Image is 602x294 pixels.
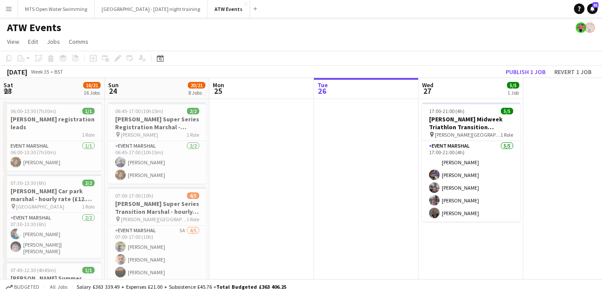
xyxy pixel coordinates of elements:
span: 20/21 [188,82,205,89]
span: 25 [211,86,224,96]
h3: [PERSON_NAME] Summer Runs Registration Marshal hourly rate (£12.21 if over 21) [4,274,102,290]
a: Comms [65,36,92,47]
span: [PERSON_NAME] [121,131,158,138]
span: 5/5 [501,108,513,114]
span: Sat [4,81,13,89]
h3: [PERSON_NAME] Midweek Triathlon Transition Marshal, paid at £11.44 per for over 21's [422,115,520,131]
button: ATW Events [208,0,250,18]
span: 1 Role [187,131,199,138]
span: 24 [107,86,119,96]
span: 2/2 [187,108,199,114]
span: Wed [422,81,433,89]
app-user-avatar: ATW Racemakers [576,22,586,33]
span: 4/5 [187,192,199,199]
span: [GEOGRAPHIC_DATA] [16,203,64,210]
app-job-card: 17:00-21:00 (4h)5/5[PERSON_NAME] Midweek Triathlon Transition Marshal, paid at £11.44 per for ove... [422,103,520,222]
h1: ATW Events [7,21,61,34]
span: 1 Role [82,131,95,138]
button: Publish 1 job [502,66,549,78]
span: [PERSON_NAME][GEOGRAPHIC_DATA] [435,131,500,138]
a: Jobs [43,36,63,47]
a: Edit [25,36,42,47]
app-card-role: Event Marshal1/106:00-13:30 (7h30m)[PERSON_NAME] [4,141,102,171]
span: Edit [28,38,38,46]
span: Tue [317,81,328,89]
div: 1 Job [507,89,519,96]
a: View [4,36,23,47]
span: 27 [421,86,433,96]
span: 23 [2,86,13,96]
app-job-card: 06:45-17:00 (10h15m)2/2[PERSON_NAME] Super Series Registration Marshal - hourly rate [PERSON_NAME... [108,103,206,184]
span: 1/1 [82,267,95,273]
button: Revert 1 job [551,66,595,78]
span: 81 [592,2,598,8]
span: 1 Role [500,131,513,138]
app-card-role: Event Marshal5/517:00-21:00 (4h)[PERSON_NAME][PERSON_NAME][PERSON_NAME][PERSON_NAME][PERSON_NAME] [422,141,520,222]
span: 07:30-13:30 (6h) [11,180,46,186]
span: 07:45-12:30 (4h45m) [11,267,56,273]
h3: [PERSON_NAME] registration leads [4,115,102,131]
span: 1/1 [82,108,95,114]
button: [GEOGRAPHIC_DATA] - [DATE] night training [95,0,208,18]
app-user-avatar: ATW Racemakers [584,22,595,33]
span: Budgeted [14,284,39,290]
span: 26 [316,86,328,96]
span: 5/5 [507,82,519,89]
div: 8 Jobs [188,89,205,96]
span: 06:00-13:30 (7h30m) [11,108,56,114]
span: 06:45-17:00 (10h15m) [115,108,163,114]
span: View [7,38,19,46]
span: Week 35 [29,68,51,75]
span: 07:00-17:00 (10h) [115,192,153,199]
span: Total Budgeted £363 406.25 [216,283,286,290]
button: Budgeted [4,282,41,292]
span: Jobs [47,38,60,46]
div: [DATE] [7,67,27,76]
a: 81 [587,4,598,14]
span: Sun [108,81,119,89]
span: 2/2 [82,180,95,186]
app-card-role: Event Marshal2/207:30-13:30 (6h)[PERSON_NAME][PERSON_NAME]| [PERSON_NAME] [4,213,102,258]
span: 1 Role [82,203,95,210]
div: Salary £363 339.49 + Expenses £21.00 + Subsistence £45.76 = [77,283,286,290]
h3: [PERSON_NAME] Super Series Transition Marshal - hourly rate [108,200,206,216]
app-card-role: Event Marshal2/206:45-17:00 (10h15m)[PERSON_NAME][PERSON_NAME] [108,141,206,184]
h3: [PERSON_NAME] Car park marshal - hourly rate (£12.21 if over 21) [4,187,102,203]
span: All jobs [48,283,69,290]
button: MTS Open Water Swimming [18,0,95,18]
h3: [PERSON_NAME] Super Series Registration Marshal - hourly rate [108,115,206,131]
span: 16/21 [83,82,101,89]
app-job-card: 06:00-13:30 (7h30m)1/1[PERSON_NAME] registration leads1 RoleEvent Marshal1/106:00-13:30 (7h30m)[P... [4,103,102,171]
span: Comms [69,38,88,46]
span: 1 Role [187,216,199,223]
div: BST [54,68,63,75]
span: [PERSON_NAME][GEOGRAPHIC_DATA] [121,216,187,223]
app-job-card: 07:30-13:30 (6h)2/2[PERSON_NAME] Car park marshal - hourly rate (£12.21 if over 21) [GEOGRAPHIC_D... [4,174,102,258]
span: Mon [213,81,224,89]
span: 17:00-21:00 (4h) [429,108,465,114]
div: 16 Jobs [84,89,100,96]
